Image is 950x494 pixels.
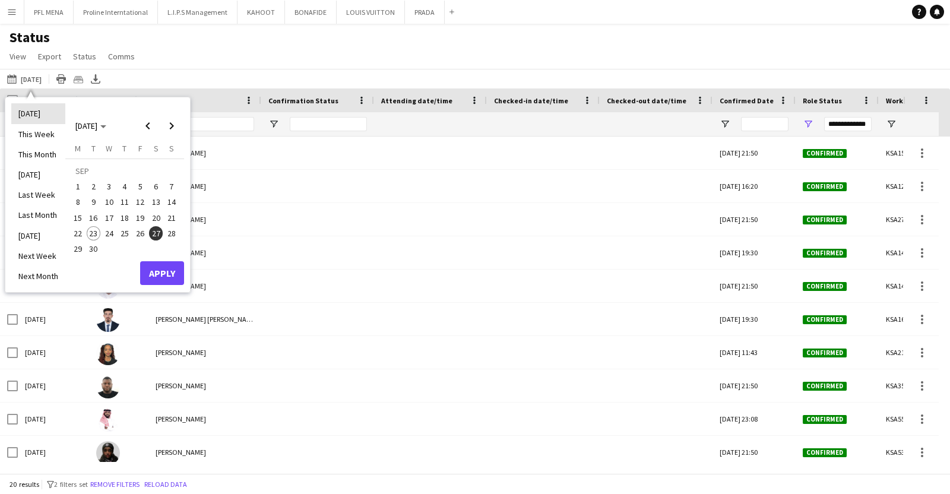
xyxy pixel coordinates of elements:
[88,478,142,491] button: Remove filters
[96,408,120,432] img: Monzer Osman
[74,1,158,24] button: Proline Interntational
[54,480,88,489] span: 2 filters set
[164,226,179,240] span: 28
[68,49,101,64] a: Status
[886,119,897,129] button: Open Filter Menu
[803,315,847,324] span: Confirmed
[720,119,730,129] button: Open Filter Menu
[494,96,568,105] span: Checked-in date/time
[102,210,117,226] button: 17-09-2025
[75,143,81,154] span: M
[268,119,279,129] button: Open Filter Menu
[712,270,796,302] div: [DATE] 21:50
[405,1,445,24] button: PRADA
[102,195,116,210] span: 10
[720,96,774,105] span: Confirmed Date
[177,117,254,131] input: Name Filter Input
[803,382,847,391] span: Confirmed
[132,194,148,210] button: 12-09-2025
[70,241,85,256] button: 29-09-2025
[122,143,126,154] span: T
[85,241,101,256] button: 30-09-2025
[712,137,796,169] div: [DATE] 21:50
[149,211,163,225] span: 20
[156,414,206,423] span: [PERSON_NAME]
[96,341,120,365] img: Rawnaq Mcnemir
[102,226,117,241] button: 24-09-2025
[712,369,796,402] div: [DATE] 21:50
[136,114,160,138] button: Previous month
[87,195,101,210] span: 9
[18,336,89,369] div: [DATE]
[803,448,847,457] span: Confirmed
[5,72,44,86] button: [DATE]
[160,114,183,138] button: Next month
[102,211,116,225] span: 17
[70,194,85,210] button: 08-09-2025
[71,115,111,137] button: Choose month and year
[803,182,847,191] span: Confirmed
[85,194,101,210] button: 09-09-2025
[712,403,796,435] div: [DATE] 23:08
[18,303,89,335] div: [DATE]
[96,308,120,332] img: Mohammad Tamim BASSAM
[11,103,65,123] li: [DATE]
[96,96,116,105] span: Photo
[87,179,101,194] span: 2
[142,478,189,491] button: Reload data
[24,1,74,24] button: PFL MENA
[164,195,179,210] span: 14
[149,195,163,210] span: 13
[103,49,140,64] a: Comms
[154,143,159,154] span: S
[164,210,179,226] button: 21-09-2025
[106,143,112,154] span: W
[91,143,96,154] span: T
[11,144,65,164] li: This Month
[85,210,101,226] button: 16-09-2025
[712,236,796,269] div: [DATE] 19:30
[285,1,337,24] button: BONAFIDE
[712,170,796,202] div: [DATE] 16:20
[118,211,132,225] span: 18
[290,117,367,131] input: Confirmation Status Filter Input
[71,179,85,194] span: 1
[132,210,148,226] button: 19-09-2025
[156,315,258,324] span: [PERSON_NAME] [PERSON_NAME]
[164,179,179,194] span: 7
[108,51,135,62] span: Comms
[803,149,847,158] span: Confirmed
[117,226,132,241] button: 25-09-2025
[71,242,85,256] span: 29
[803,249,847,258] span: Confirmed
[102,194,117,210] button: 10-09-2025
[70,163,179,179] td: SEP
[164,194,179,210] button: 14-09-2025
[11,205,65,225] li: Last Month
[156,96,175,105] span: Name
[741,117,788,131] input: Confirmed Date Filter Input
[11,185,65,205] li: Last Week
[158,1,237,24] button: L.I.P.S Management
[117,210,132,226] button: 18-09-2025
[38,51,61,62] span: Export
[11,164,65,185] li: [DATE]
[96,375,120,398] img: Ahmed Ramzi
[102,179,117,194] button: 03-09-2025
[133,179,147,194] span: 5
[11,124,65,144] li: This Week
[11,266,65,286] li: Next Month
[712,436,796,468] div: [DATE] 21:50
[87,226,101,240] span: 23
[70,210,85,226] button: 15-09-2025
[102,179,116,194] span: 3
[164,179,179,194] button: 07-09-2025
[118,195,132,210] span: 11
[138,143,142,154] span: F
[33,49,66,64] a: Export
[18,369,89,402] div: [DATE]
[148,194,163,210] button: 13-09-2025
[132,226,148,241] button: 26-09-2025
[164,226,179,241] button: 28-09-2025
[886,96,930,105] span: Workforce ID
